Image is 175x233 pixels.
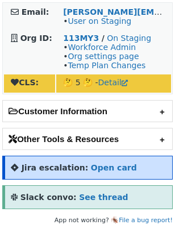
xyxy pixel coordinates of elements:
a: Open card [91,163,137,172]
strong: Jira escalation: [22,163,89,172]
strong: Email: [22,7,49,16]
strong: Org ID: [20,34,52,43]
span: • • • [63,43,145,70]
footer: App not working? 🪳 [2,215,173,226]
a: 113MY3 [63,34,99,43]
a: Workforce Admin [68,43,136,52]
span: • [63,16,131,26]
strong: Slack convo: [20,193,77,202]
a: Org settings page [68,52,139,61]
a: On Staging [107,34,151,43]
a: Detail [98,78,128,87]
a: File a bug report! [119,217,173,224]
td: 🤔 5 🤔 - [56,74,171,93]
a: User on Staging [68,16,131,26]
h2: Customer Information [3,101,172,122]
strong: / [102,34,105,43]
a: Temp Plan Changes [68,61,145,70]
strong: CLS: [11,78,39,87]
a: See thread [79,193,128,202]
h2: Other Tools & Resources [3,128,172,149]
